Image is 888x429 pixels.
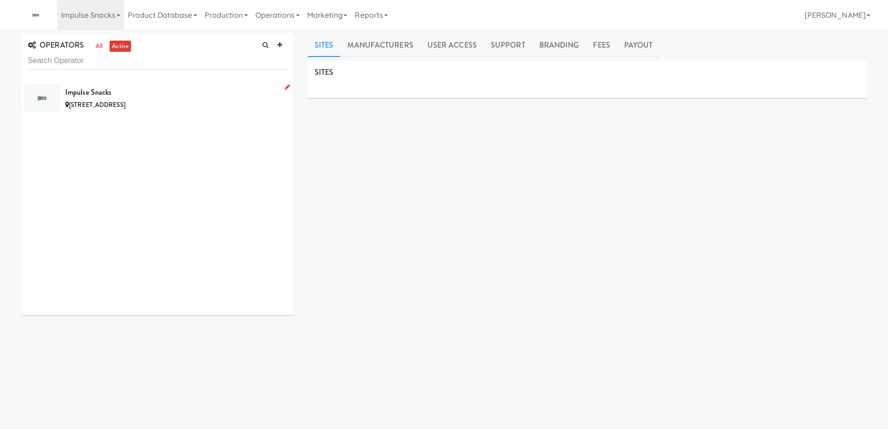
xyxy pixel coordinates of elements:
[21,82,294,114] li: Impulse Snacks[STREET_ADDRESS]
[28,40,84,50] span: OPERATORS
[315,67,334,77] span: SITES
[532,34,586,57] a: Branding
[110,41,131,52] a: active
[28,52,287,70] input: Search Operator
[65,85,287,99] div: Impulse Snacks
[69,100,125,109] span: [STREET_ADDRESS]
[484,34,532,57] a: Support
[617,34,660,57] a: Payout
[420,34,484,57] a: User Access
[340,34,420,57] a: Manufacturers
[21,7,50,23] img: Micromart
[93,41,105,52] a: all
[586,34,617,57] a: Fees
[308,34,341,57] a: Sites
